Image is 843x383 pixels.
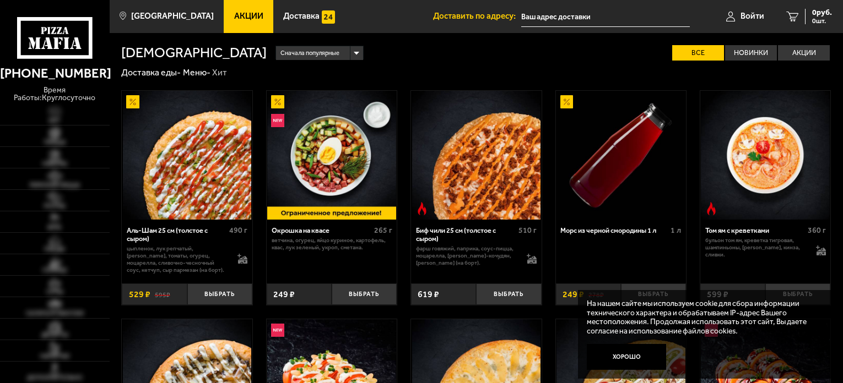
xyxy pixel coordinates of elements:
[271,324,284,337] img: Новинка
[765,283,830,305] button: Выбрать
[272,237,392,251] p: ветчина, огурец, яйцо куриное, картофель, квас, лук зеленый, укроп, сметана.
[127,245,229,273] p: цыпленок, лук репчатый, [PERSON_NAME], томаты, огурец, моцарелла, сливочно-чесночный соус, кетчуп...
[415,202,429,215] img: Острое блюдо
[725,45,777,61] label: Новинки
[433,12,521,20] span: Доставить по адресу:
[122,91,252,219] a: АкционныйАль-Шам 25 см (толстое с сыром)
[556,91,685,219] img: Морс из черной смородины 1 л
[229,226,247,235] span: 490 г
[272,226,371,234] div: Окрошка на квасе
[587,299,815,335] p: На нашем сайте мы используем cookie для сбора информации технического характера и обрабатываем IP...
[271,95,284,108] img: Акционный
[563,290,584,299] span: 249 ₽
[126,95,139,108] img: Акционный
[234,12,263,20] span: Акции
[271,114,284,127] img: Новинка
[412,91,541,219] img: Биф чили 25 см (толстое с сыром)
[322,10,335,24] img: 15daf4d41897b9f0e9f617042186c801.svg
[808,226,826,235] span: 360 г
[741,12,764,20] span: Войти
[155,290,170,299] s: 595 ₽
[187,283,252,305] button: Выбрать
[267,91,396,219] img: Окрошка на квасе
[183,67,210,78] a: Меню-
[560,95,574,108] img: Акционный
[701,91,829,219] img: Том ям с креветками
[418,290,439,299] span: 619 ₽
[212,67,227,79] div: Хит
[560,226,668,234] div: Морс из черной смородины 1 л
[812,9,832,17] span: 0 руб.
[280,45,339,62] span: Сначала популярные
[123,91,251,219] img: Аль-Шам 25 см (толстое с сыром)
[672,45,724,61] label: Все
[621,283,686,305] button: Выбрать
[267,91,397,219] a: АкционныйНовинкаОкрошка на квасе
[671,226,681,235] span: 1 л
[518,226,537,235] span: 510 г
[283,12,320,20] span: Доставка
[121,46,267,60] h1: [DEMOGRAPHIC_DATA]
[476,283,541,305] button: Выбрать
[374,226,392,235] span: 265 г
[587,344,666,370] button: Хорошо
[131,12,214,20] span: [GEOGRAPHIC_DATA]
[705,237,807,258] p: бульон том ям, креветка тигровая, шампиньоны, [PERSON_NAME], кинза, сливки.
[556,91,686,219] a: АкционныйМорс из черной смородины 1 л
[127,226,226,243] div: Аль-Шам 25 см (толстое с сыром)
[705,202,718,215] img: Острое блюдо
[273,290,295,299] span: 249 ₽
[778,45,830,61] label: Акции
[121,67,181,78] a: Доставка еды-
[416,226,516,243] div: Биф чили 25 см (толстое с сыром)
[700,91,830,219] a: Острое блюдоТом ям с креветками
[705,226,805,234] div: Том ям с креветками
[812,18,832,24] span: 0 шт.
[129,290,150,299] span: 529 ₽
[416,245,518,266] p: фарш говяжий, паприка, соус-пицца, моцарелла, [PERSON_NAME]-кочудян, [PERSON_NAME] (на борт).
[411,91,541,219] a: Острое блюдоБиф чили 25 см (толстое с сыром)
[521,7,690,27] input: Ваш адрес доставки
[332,283,397,305] button: Выбрать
